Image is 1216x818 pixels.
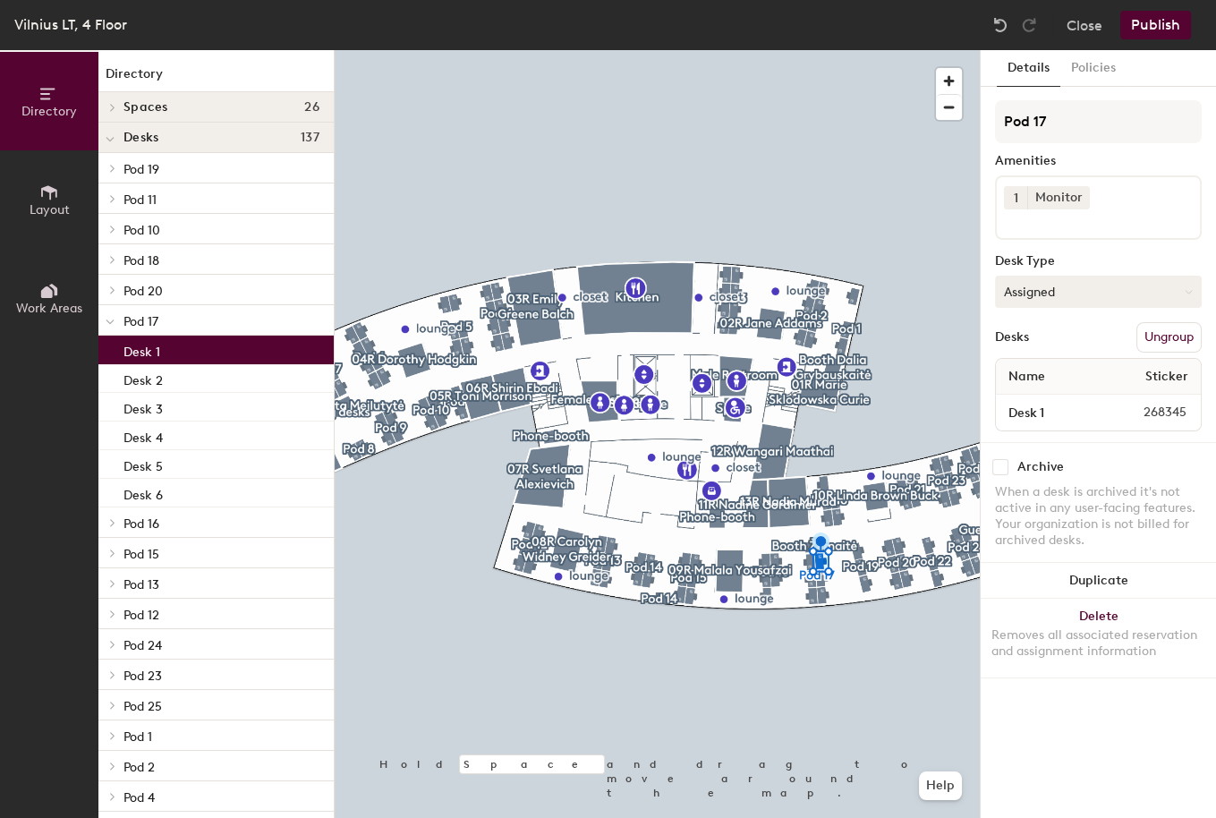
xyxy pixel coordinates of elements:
button: Assigned [995,276,1202,308]
span: Pod 2 [123,760,155,775]
span: Pod 19 [123,162,159,177]
span: Pod 13 [123,577,159,592]
span: Pod 15 [123,547,159,562]
div: Desks [995,330,1029,345]
span: 137 [301,131,319,145]
span: Pod 20 [123,284,163,299]
span: Layout [30,202,70,217]
span: Pod 24 [123,638,162,653]
span: Pod 18 [123,253,159,268]
span: Directory [21,104,77,119]
div: Amenities [995,154,1202,168]
button: Duplicate [981,563,1216,599]
span: Pod 25 [123,699,162,714]
button: DeleteRemoves all associated reservation and assignment information [981,599,1216,677]
div: Monitor [1027,186,1090,209]
h1: Directory [98,64,334,92]
button: Publish [1120,11,1191,39]
img: Redo [1020,16,1038,34]
div: Desk Type [995,254,1202,268]
button: Policies [1060,50,1127,87]
button: 1 [1004,186,1027,209]
p: Desk 5 [123,454,163,474]
span: Pod 10 [123,223,160,238]
span: Pod 1 [123,729,152,745]
span: Work Areas [16,301,82,316]
span: Pod 23 [123,669,162,684]
span: Desks [123,131,158,145]
span: 26 [304,100,319,115]
button: Close [1067,11,1102,39]
span: Name [999,361,1054,393]
div: Archive [1017,460,1064,474]
span: Spaces [123,100,168,115]
span: Sticker [1136,361,1197,393]
div: When a desk is archived it's not active in any user-facing features. Your organization is not bil... [995,484,1202,549]
button: Details [997,50,1060,87]
span: 268345 [1101,403,1197,422]
div: Removes all associated reservation and assignment information [991,627,1205,660]
span: 1 [1014,189,1018,208]
p: Desk 4 [123,425,163,446]
input: Unnamed desk [999,400,1101,425]
button: Ungroup [1136,322,1202,353]
div: Vilnius LT, 4 Floor [14,13,127,36]
p: Desk 1 [123,339,160,360]
button: Help [919,771,962,800]
img: Undo [991,16,1009,34]
p: Desk 3 [123,396,163,417]
p: Desk 6 [123,482,163,503]
span: Pod 12 [123,608,159,623]
span: Pod 16 [123,516,159,532]
span: Pod 17 [123,314,158,329]
p: Desk 2 [123,368,163,388]
span: Pod 11 [123,192,157,208]
span: Pod 4 [123,790,155,805]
